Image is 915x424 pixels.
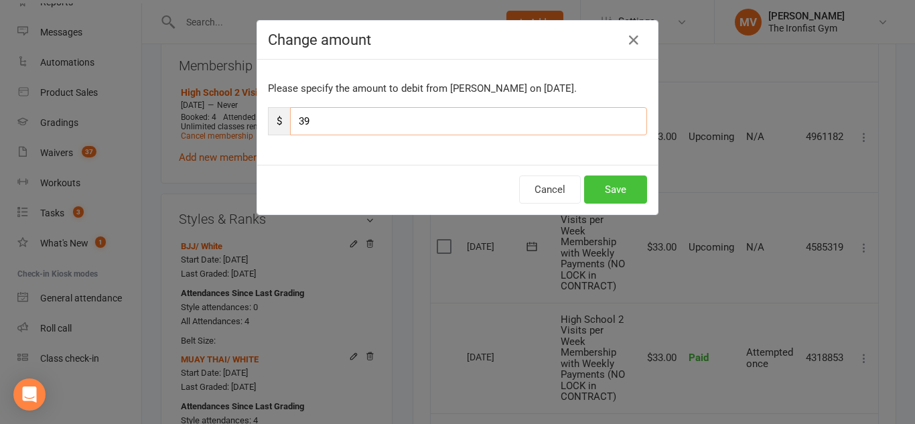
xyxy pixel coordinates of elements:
h4: Change amount [268,31,647,48]
div: Open Intercom Messenger [13,378,46,411]
p: Please specify the amount to debit from [PERSON_NAME] on [DATE]. [268,80,647,96]
button: Save [584,175,647,204]
button: Close [623,29,644,51]
span: $ [268,107,290,135]
button: Cancel [519,175,581,204]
